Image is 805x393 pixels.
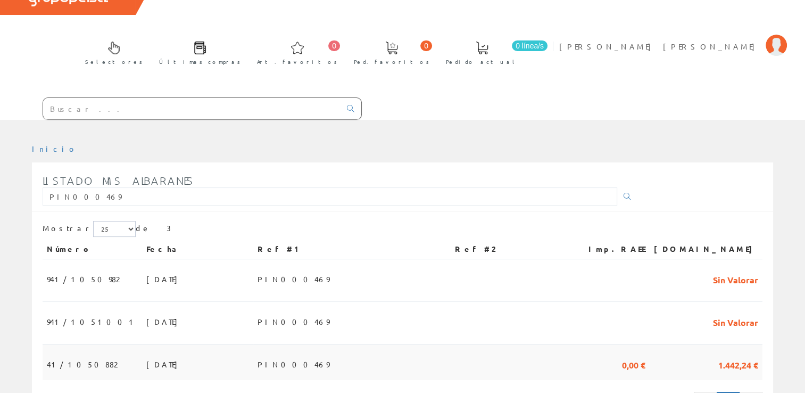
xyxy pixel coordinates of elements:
[258,270,329,288] span: PIN000469
[258,355,329,373] span: PIN000469
[253,240,451,259] th: Ref #1
[74,32,148,71] a: Selectores
[43,187,617,206] input: Introduzca parte o toda la referencia1, referencia2, número, fecha(dd/mm/yy) o rango de fechas(dd...
[43,240,142,259] th: Número
[47,270,119,288] span: 941/1050982
[713,270,758,288] span: Sin Valorar
[43,221,762,240] div: de 3
[559,41,760,52] span: [PERSON_NAME] [PERSON_NAME]
[650,240,762,259] th: [DOMAIN_NAME]
[451,240,570,259] th: Ref #2
[718,355,758,373] span: 1.442,24 €
[47,313,138,331] span: 941/1051001
[570,240,650,259] th: Imp.RAEE
[159,56,240,67] span: Últimas compras
[622,355,645,373] span: 0,00 €
[43,174,194,187] span: Listado mis albaranes
[512,40,547,51] span: 0 línea/s
[43,98,341,119] input: Buscar ...
[713,313,758,331] span: Sin Valorar
[146,355,183,373] span: [DATE]
[142,240,253,259] th: Fecha
[47,355,117,373] span: 41/1050882
[258,313,329,331] span: PIN000469
[257,56,337,67] span: Art. favoritos
[43,221,136,237] label: Mostrar
[32,144,77,153] a: Inicio
[146,270,183,288] span: [DATE]
[328,40,340,51] span: 0
[559,32,787,43] a: [PERSON_NAME] [PERSON_NAME]
[446,56,518,67] span: Pedido actual
[85,56,143,67] span: Selectores
[148,32,246,71] a: Últimas compras
[354,56,429,67] span: Ped. favoritos
[146,313,183,331] span: [DATE]
[93,221,136,237] select: Mostrar
[420,40,432,51] span: 0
